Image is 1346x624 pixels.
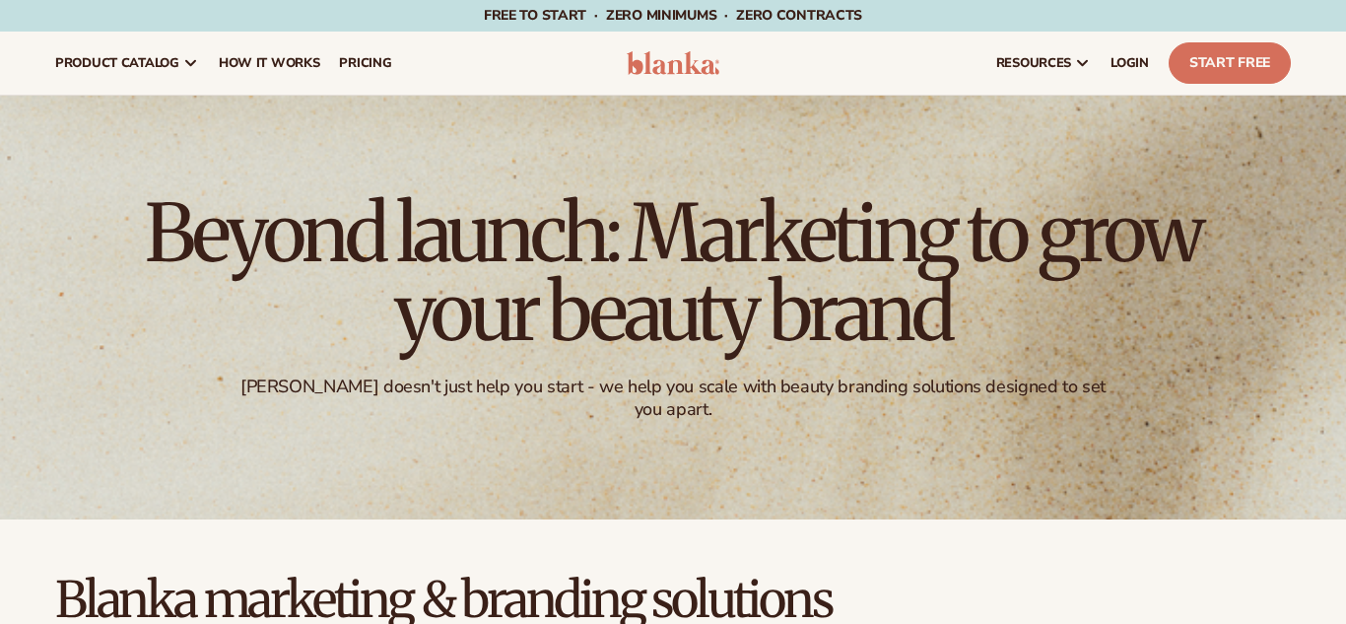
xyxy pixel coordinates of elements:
a: LOGIN [1101,32,1159,95]
a: pricing [329,32,401,95]
div: [PERSON_NAME] doesn't just help you start - we help you scale with beauty branding solutions desi... [235,376,1110,422]
a: product catalog [45,32,209,95]
span: LOGIN [1110,55,1149,71]
span: pricing [339,55,391,71]
span: Free to start · ZERO minimums · ZERO contracts [484,6,862,25]
a: Start Free [1169,42,1291,84]
a: How It Works [209,32,330,95]
h1: Beyond launch: Marketing to grow your beauty brand [131,194,1215,352]
span: resources [996,55,1071,71]
img: logo [627,51,719,75]
span: How It Works [219,55,320,71]
a: resources [986,32,1101,95]
span: product catalog [55,55,179,71]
